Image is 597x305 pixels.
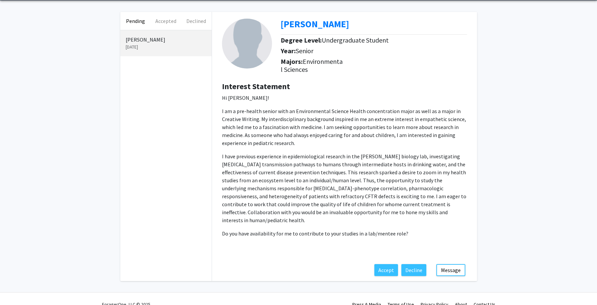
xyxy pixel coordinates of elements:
[296,47,313,55] span: Senior
[126,36,206,44] p: [PERSON_NAME]
[5,275,28,300] iframe: Chat
[436,264,465,276] button: Message
[281,18,349,30] b: [PERSON_NAME]
[401,264,426,276] button: Decline
[222,152,467,224] p: I have previous experience in epidemiological research in the [PERSON_NAME] biology lab, investig...
[126,44,206,51] p: [DATE]
[374,264,398,276] button: Accept
[281,18,349,30] a: Opens in a new tab
[151,12,181,30] button: Accepted
[181,12,211,30] button: Declined
[222,107,467,147] p: I am a pre-health senior with an Environmental Science Health concentration major as well as a ma...
[120,12,151,30] button: Pending
[281,47,296,55] b: Year:
[281,36,322,44] b: Degree Level:
[281,57,343,74] span: Environmental Sciences
[222,81,290,91] b: Interest Statement
[222,94,467,102] p: Hi [PERSON_NAME]!
[281,57,303,66] b: Majors:
[222,229,467,237] p: Do you have availability for me to contribute to your studies in a lab/mentee role?
[222,19,272,69] img: Profile Picture
[322,36,389,44] span: Undergraduate Student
